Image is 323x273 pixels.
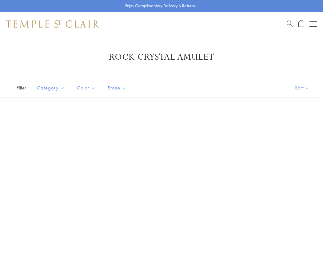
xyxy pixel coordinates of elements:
[74,84,100,92] span: Color
[309,20,317,28] button: Open navigation
[34,84,69,92] span: Category
[32,81,69,95] button: Category
[125,3,195,9] p: Enjoy Complimentary Delivery & Returns
[105,84,131,92] span: Stone
[6,20,99,28] img: Temple St. Clair
[72,81,100,95] button: Color
[103,81,131,95] button: Stone
[15,52,308,63] h1: Rock Crystal Amulet
[298,20,304,28] a: Open Shopping Bag
[281,78,323,97] button: Show sort by
[287,20,293,28] a: Search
